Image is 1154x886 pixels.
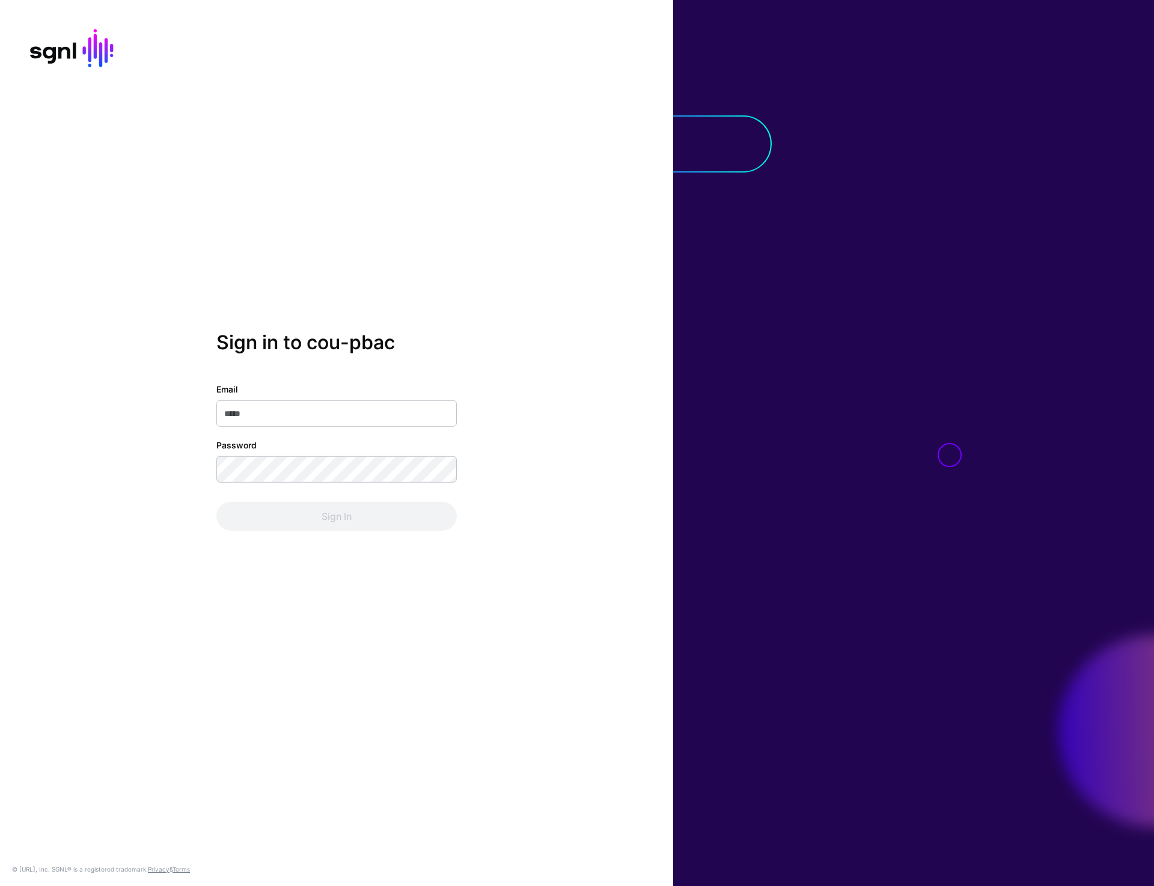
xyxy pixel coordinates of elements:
label: Password [216,439,257,451]
h2: Sign in to cou-pbac [216,331,457,354]
a: Privacy [148,866,169,873]
a: Terms [172,866,190,873]
div: © [URL], Inc. SGNL® is a registered trademark. & [12,864,190,874]
label: Email [216,383,238,396]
